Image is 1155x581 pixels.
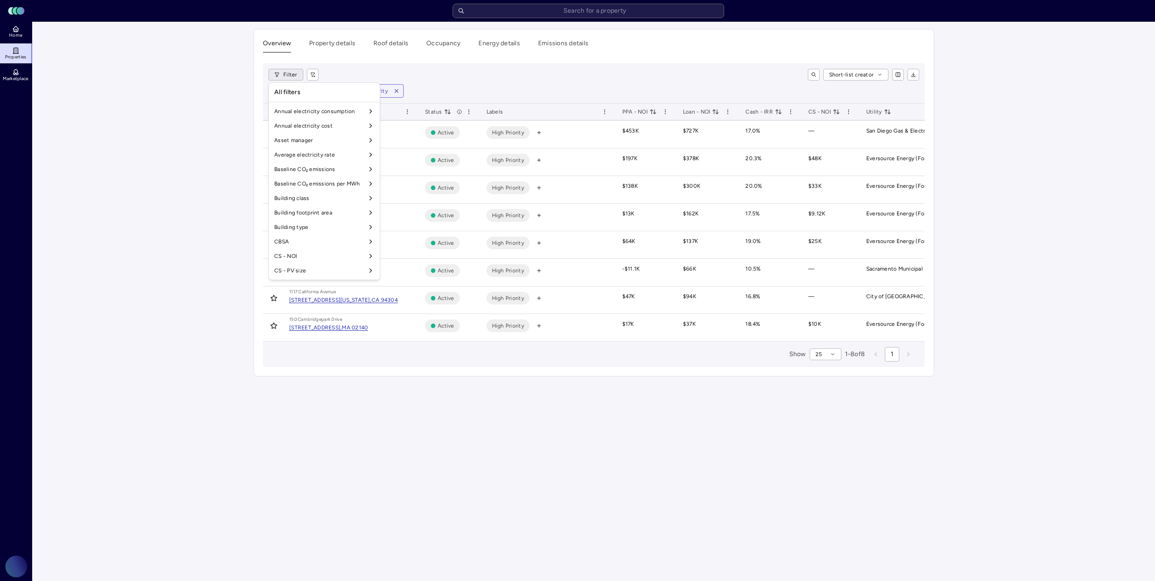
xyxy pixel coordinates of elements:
div: CS - PV size [271,263,378,278]
div: CS - NOI [271,249,378,263]
div: Building type [271,220,378,234]
div: Building class [271,191,378,205]
div: Average electricity rate [271,148,378,162]
div: CBSA [271,234,378,249]
div: All filters [271,85,378,100]
div: Asset manager [271,133,378,148]
div: Baseline CO₂ emissions [271,162,378,176]
div: Annual electricity cost [271,119,378,133]
div: Baseline CO₂ emissions per MWh [271,176,378,191]
div: Building footprint area [271,205,378,220]
div: Annual electricity consumption [271,104,378,119]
